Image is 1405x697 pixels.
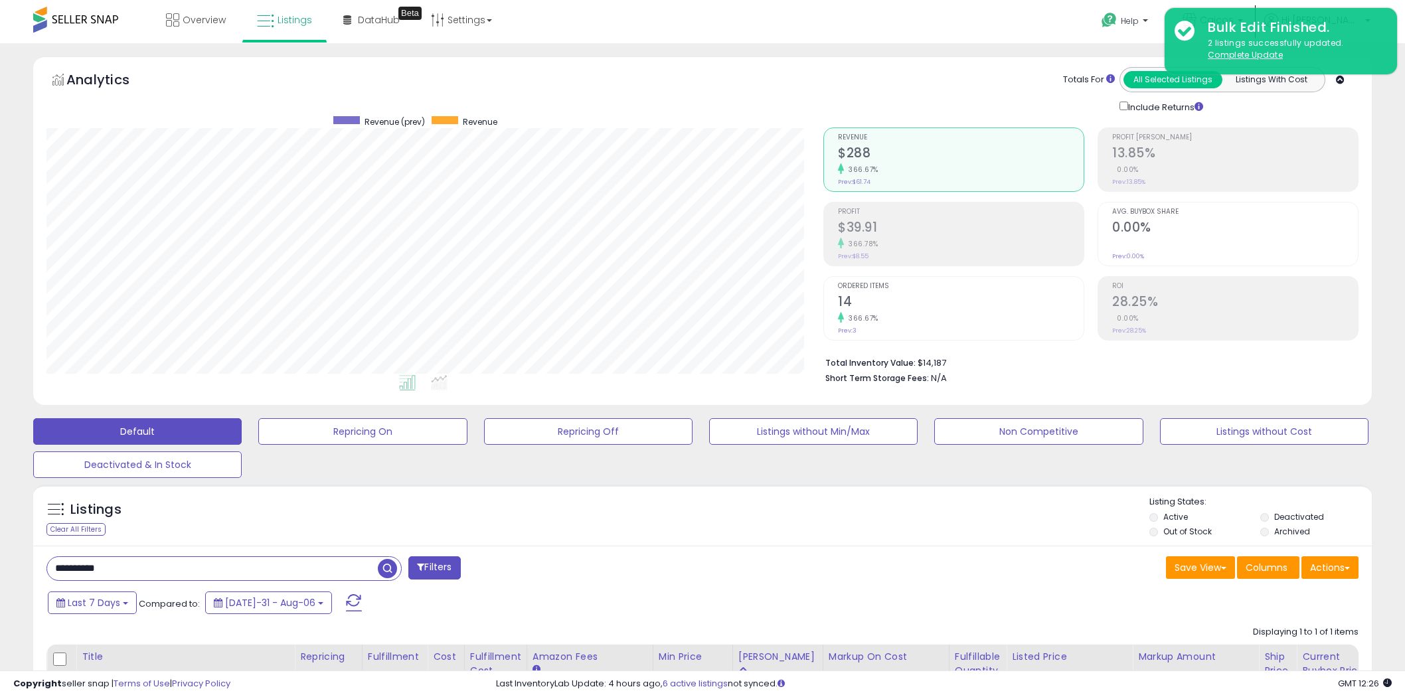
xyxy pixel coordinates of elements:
h2: $288 [838,145,1084,163]
div: Bulk Edit Finished. [1198,18,1387,37]
div: Cost [433,650,459,664]
label: Active [1163,511,1188,522]
a: Privacy Policy [172,677,230,690]
span: Revenue [463,116,497,127]
button: Default [33,418,242,445]
div: Markup Amount [1138,650,1253,664]
span: DataHub [358,13,400,27]
span: Profit [PERSON_NAME] [1112,134,1358,141]
div: Last InventoryLab Update: 4 hours ago, not synced. [496,678,1392,690]
button: Last 7 Days [48,591,137,614]
li: $14,187 [825,354,1349,370]
div: Totals For [1063,74,1115,86]
div: Fulfillment Cost [470,650,521,678]
button: [DATE]-31 - Aug-06 [205,591,332,614]
a: Terms of Use [114,677,170,690]
div: Tooltip anchor [398,7,422,20]
span: N/A [931,372,947,384]
small: 0.00% [1112,313,1139,323]
div: Ship Price [1264,650,1291,678]
span: ROI [1112,283,1358,290]
small: 366.78% [844,239,878,249]
div: Listed Price [1012,650,1127,664]
span: Listings [278,13,312,27]
p: Listing States: [1149,496,1372,508]
button: Non Competitive [934,418,1143,445]
label: Archived [1274,526,1310,537]
div: Current Buybox Price [1302,650,1370,678]
span: Help [1121,15,1139,27]
button: Actions [1301,556,1359,579]
h2: 14 [838,294,1084,312]
div: Fulfillable Quantity [955,650,1001,678]
div: seller snap | | [13,678,230,690]
div: Min Price [659,650,727,664]
h2: 13.85% [1112,145,1358,163]
div: Markup on Cost [829,650,944,664]
div: Clear All Filters [46,523,106,536]
span: Last 7 Days [68,596,120,609]
div: Repricing [300,650,357,664]
a: Help [1091,2,1161,43]
label: Deactivated [1274,511,1324,522]
h2: 28.25% [1112,294,1358,312]
button: All Selected Listings [1123,71,1222,88]
div: Displaying 1 to 1 of 1 items [1253,626,1359,639]
div: Title [82,650,289,664]
span: Columns [1246,561,1287,574]
a: 6 active listings [663,677,728,690]
label: Out of Stock [1163,526,1212,537]
span: Avg. Buybox Share [1112,208,1358,216]
small: 0.00% [1112,165,1139,175]
span: 2025-08-15 12:26 GMT [1338,677,1392,690]
span: Revenue [838,134,1084,141]
div: Amazon Fees [533,650,647,664]
button: Columns [1237,556,1299,579]
h2: $39.91 [838,220,1084,238]
span: [DATE]-31 - Aug-06 [225,596,315,609]
span: Revenue (prev) [365,116,425,127]
button: Listings without Cost [1160,418,1368,445]
span: Profit [838,208,1084,216]
button: Listings without Min/Max [709,418,918,445]
div: Include Returns [1110,99,1219,114]
button: Save View [1166,556,1235,579]
small: Prev: $8.55 [838,252,868,260]
button: Repricing Off [484,418,693,445]
button: Repricing On [258,418,467,445]
small: Prev: $61.74 [838,178,870,186]
small: 366.67% [844,313,878,323]
small: Prev: 28.25% [1112,327,1146,335]
small: Prev: 13.85% [1112,178,1145,186]
small: Prev: 3 [838,327,857,335]
h2: 0.00% [1112,220,1358,238]
small: 366.67% [844,165,878,175]
div: [PERSON_NAME] [738,650,817,664]
button: Deactivated & In Stock [33,451,242,478]
div: Fulfillment [368,650,422,664]
div: 2 listings successfully updated. [1198,37,1387,62]
i: Get Help [1101,12,1117,29]
th: The percentage added to the cost of goods (COGS) that forms the calculator for Min & Max prices. [823,645,949,697]
h5: Listings [70,501,122,519]
span: Compared to: [139,597,200,610]
span: Overview [183,13,226,27]
button: Filters [408,556,460,580]
b: Total Inventory Value: [825,357,916,368]
b: Short Term Storage Fees: [825,372,929,384]
button: Listings With Cost [1222,71,1321,88]
h5: Analytics [66,70,155,92]
strong: Copyright [13,677,62,690]
small: Prev: 0.00% [1112,252,1144,260]
u: Complete Update [1208,49,1283,60]
span: Ordered Items [838,283,1084,290]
